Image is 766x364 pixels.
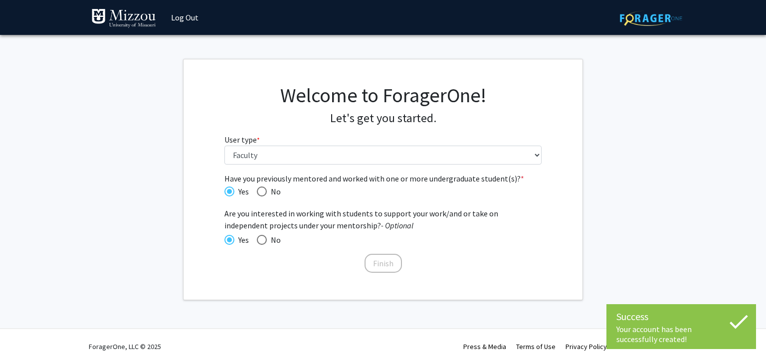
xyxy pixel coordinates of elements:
img: ForagerOne Logo [620,10,682,26]
iframe: Chat [7,319,42,357]
a: Terms of Use [516,342,556,351]
span: No [267,234,281,246]
div: Success [616,309,746,324]
a: Press & Media [463,342,506,351]
h4: Let's get you started. [224,111,542,126]
img: University of Missouri Logo [91,8,156,28]
span: Yes [234,185,249,197]
label: User type [224,134,260,146]
div: Your account has been successfully created! [616,324,746,344]
button: Finish [365,254,402,273]
h1: Welcome to ForagerOne! [224,83,542,107]
mat-radio-group: Have you previously mentored and worked with one or more undergraduate student(s)? [224,184,542,197]
span: No [267,185,281,197]
span: Yes [234,234,249,246]
a: Privacy Policy [566,342,607,351]
span: Have you previously mentored and worked with one or more undergraduate student(s)? [224,173,542,184]
i: - Optional [381,220,413,230]
span: Are you interested in working with students to support your work/and or take on independent proje... [224,207,542,231]
div: ForagerOne, LLC © 2025 [89,329,161,364]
